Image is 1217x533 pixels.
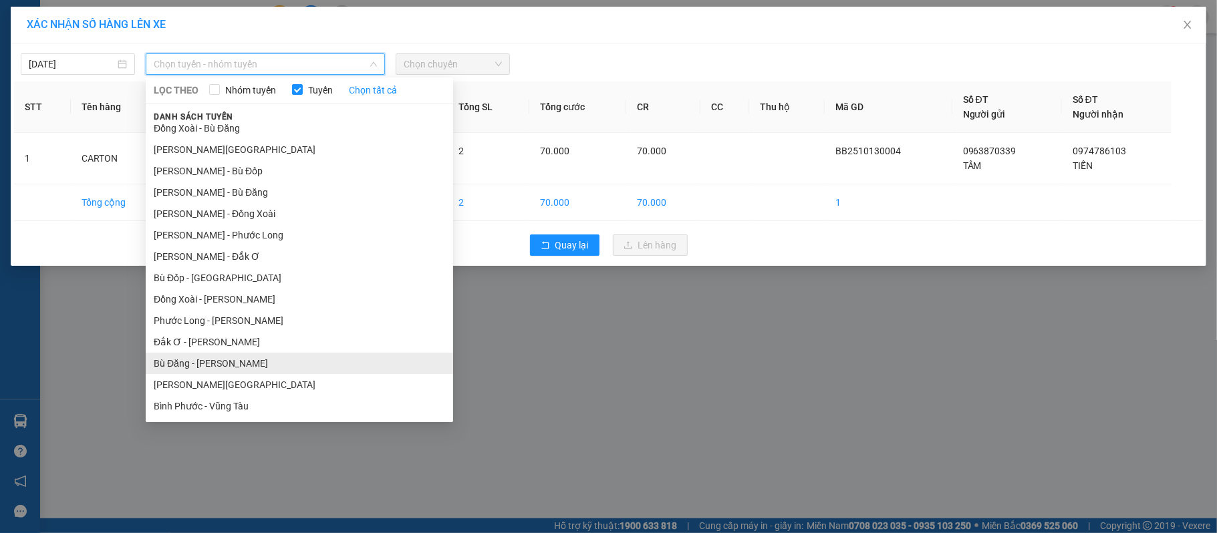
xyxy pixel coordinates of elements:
span: TÂM [963,160,982,171]
li: Bù Đốp - [GEOGRAPHIC_DATA] [146,267,453,289]
li: Bù Đăng - [PERSON_NAME] [146,353,453,374]
td: 1 [14,133,71,184]
span: Người gửi [963,109,1006,120]
span: Người nhận [1073,109,1123,120]
span: 70.000 [540,146,569,156]
span: LỌC THEO [154,83,198,98]
td: 70.000 [529,184,626,221]
span: 2 [458,146,464,156]
li: Phước Long - [PERSON_NAME] [146,310,453,331]
a: Chọn tất cả [349,83,397,98]
span: Tuyến [303,83,338,98]
li: Đồng Xoài - Bù Đăng [146,118,453,139]
li: [PERSON_NAME] - Phước Long [146,224,453,246]
span: Danh sách tuyến [146,111,241,123]
li: Đắk Ơ - [PERSON_NAME] [146,331,453,353]
span: XÁC NHẬN SỐ HÀNG LÊN XE [27,18,166,31]
li: [PERSON_NAME] - Đồng Xoài [146,203,453,224]
th: Tên hàng [71,81,167,133]
button: uploadLên hàng [613,234,688,256]
span: down [370,60,378,68]
span: Quay lại [555,238,589,252]
th: CC [700,81,749,133]
button: rollbackQuay lại [530,234,599,256]
button: Close [1169,7,1206,44]
span: 0963870339 [963,146,1017,156]
th: CR [626,81,700,133]
span: rollback [541,240,550,251]
th: Thu hộ [749,81,825,133]
li: Đồng Xoài - [PERSON_NAME] [146,289,453,310]
td: Tổng cộng [71,184,167,221]
td: 2 [448,184,529,221]
li: [PERSON_NAME] - Bù Đăng [146,182,453,203]
span: Chọn chuyến [404,54,502,74]
input: 14/10/2025 [29,57,115,71]
td: 1 [825,184,952,221]
th: STT [14,81,71,133]
th: Tổng cước [529,81,626,133]
span: BB2510130004 [835,146,901,156]
span: 0974786103 [1073,146,1126,156]
span: close [1182,19,1193,30]
li: [PERSON_NAME] - Đắk Ơ [146,246,453,267]
li: [PERSON_NAME] - Bù Đốp [146,160,453,182]
li: Bình Phước - Vũng Tàu [146,395,453,417]
li: [PERSON_NAME][GEOGRAPHIC_DATA] [146,139,453,160]
span: TIẾN [1073,160,1093,171]
span: 70.000 [637,146,666,156]
span: Số ĐT [1073,94,1098,105]
span: Nhóm tuyến [220,83,281,98]
span: Số ĐT [963,94,988,105]
td: 70.000 [626,184,700,221]
td: CARTON [71,133,167,184]
span: Chọn tuyến - nhóm tuyến [154,54,377,74]
th: Mã GD [825,81,952,133]
th: Tổng SL [448,81,529,133]
li: [PERSON_NAME][GEOGRAPHIC_DATA] [146,374,453,395]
